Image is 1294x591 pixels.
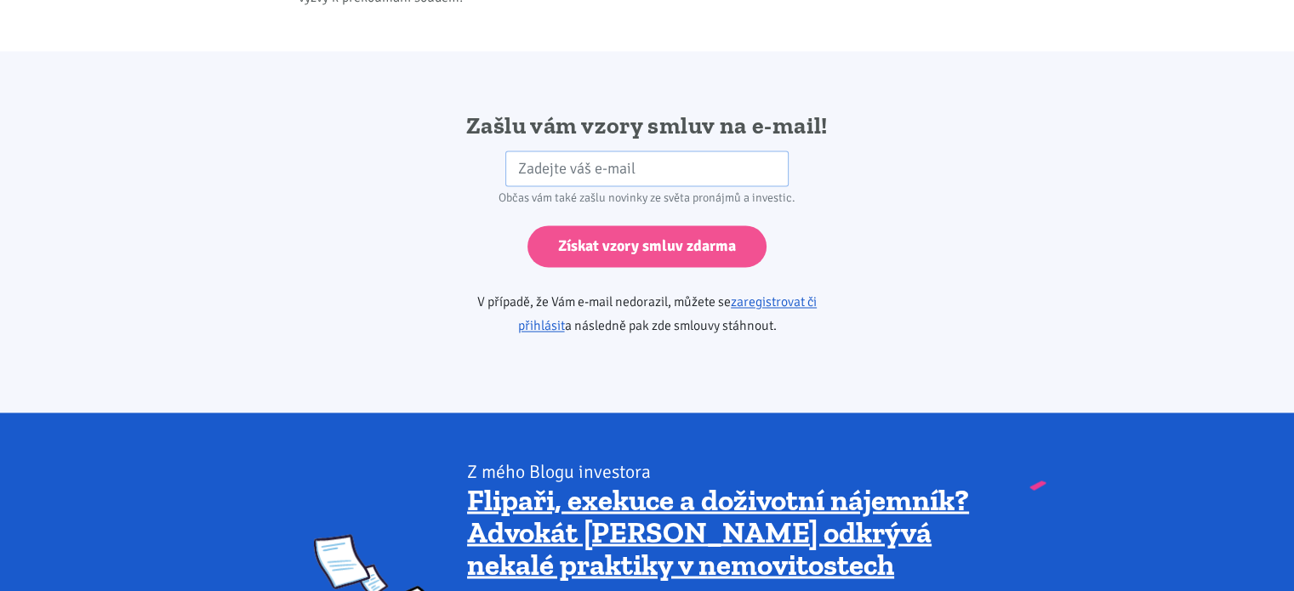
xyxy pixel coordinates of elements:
input: Zadejte váš e-mail [505,151,789,187]
a: Flipaři, exekuce a doživotní nájemník? Advokát [PERSON_NAME] odkrývá nekalé praktiky v nemovitostech [467,481,969,582]
h2: Zašlu vám vzory smluv na e-mail! [429,111,865,141]
div: Z mého Blogu investora [467,459,980,483]
div: Občas vám také zašlu novinky ze světa pronájmů a investic. [429,186,865,210]
p: V případě, že Vám e-mail nedorazil, můžete se a následně pak zde smlouvy stáhnout. [429,290,865,338]
input: Získat vzory smluv zdarma [527,225,767,267]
